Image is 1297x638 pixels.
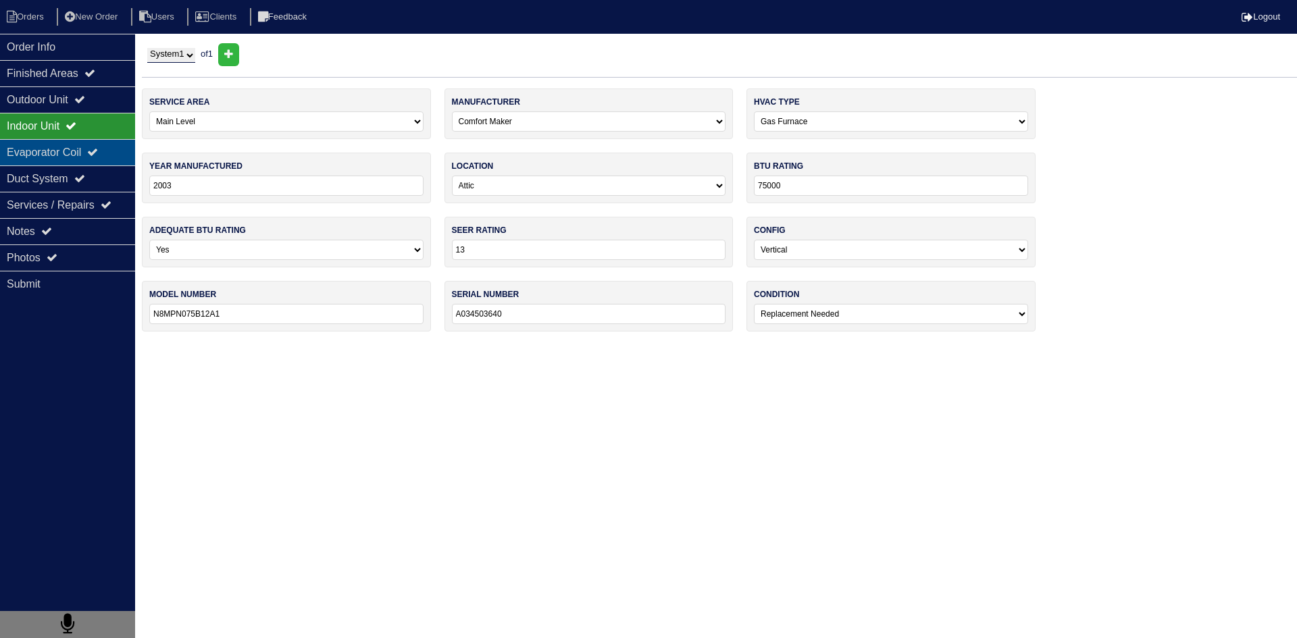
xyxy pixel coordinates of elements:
a: New Order [57,11,128,22]
label: serial number [452,288,519,300]
li: Feedback [250,8,317,26]
label: service area [149,96,209,108]
div: of 1 [142,43,1297,66]
li: Users [131,8,185,26]
label: year manufactured [149,160,243,172]
label: hvac type [754,96,800,108]
label: condition [754,288,799,300]
label: location [452,160,494,172]
label: model number [149,288,216,300]
label: config [754,224,786,236]
li: Clients [187,8,247,26]
a: Users [131,11,185,22]
label: adequate btu rating [149,224,246,236]
a: Clients [187,11,247,22]
li: New Order [57,8,128,26]
label: manufacturer [452,96,520,108]
label: btu rating [754,160,803,172]
a: Logout [1242,11,1280,22]
label: seer rating [452,224,507,236]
